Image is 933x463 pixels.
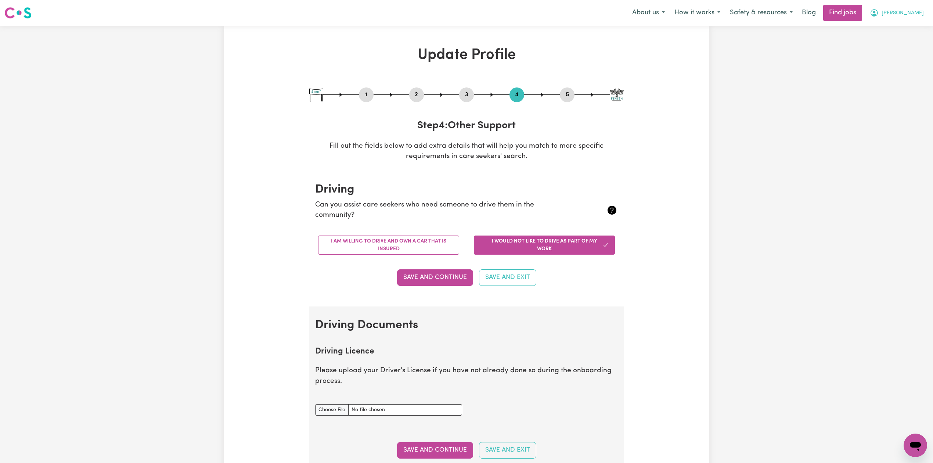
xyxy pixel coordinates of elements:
button: Save and Continue [397,269,473,286]
button: I would not like to drive as part of my work [474,236,615,255]
iframe: Button to launch messaging window [904,434,927,457]
button: About us [627,5,670,21]
button: I am willing to drive and own a car that is insured [318,236,459,255]
button: Go to step 4 [509,90,524,100]
button: Go to step 3 [459,90,474,100]
button: Save and Exit [479,269,536,286]
button: Save and Continue [397,442,473,458]
h3: Step 4 : Other Support [309,120,624,132]
button: Safety & resources [725,5,797,21]
p: Can you assist care seekers who need someone to drive them in the community? [315,200,568,221]
h2: Driving Licence [315,347,618,357]
button: Go to step 1 [359,90,374,100]
button: How it works [670,5,725,21]
a: Blog [797,5,820,21]
p: Please upload your Driver's License if you have not already done so during the onboarding process. [315,366,618,387]
button: Go to step 5 [560,90,574,100]
p: Fill out the fields below to add extra details that will help you match to more specific requirem... [309,141,624,162]
h1: Update Profile [309,46,624,64]
button: Save and Exit [479,442,536,458]
a: Find jobs [823,5,862,21]
img: Careseekers logo [4,6,32,19]
button: My Account [865,5,929,21]
h2: Driving [315,183,618,197]
h2: Driving Documents [315,318,618,332]
a: Careseekers logo [4,4,32,21]
span: [PERSON_NAME] [882,9,924,17]
button: Go to step 2 [409,90,424,100]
